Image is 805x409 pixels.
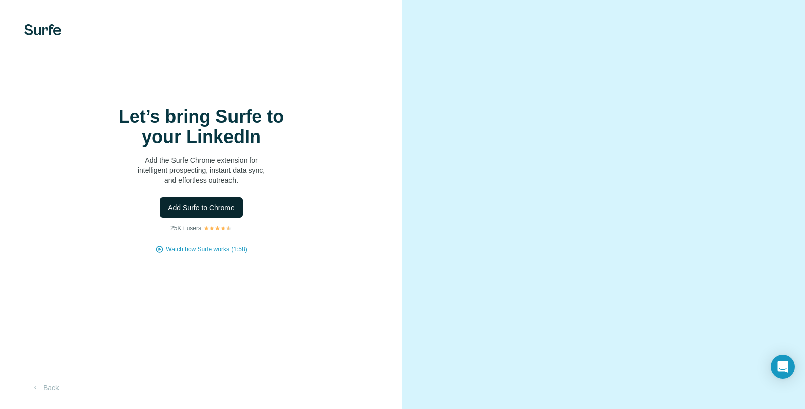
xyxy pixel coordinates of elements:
[771,355,795,379] div: Open Intercom Messenger
[24,24,61,35] img: Surfe's logo
[160,197,243,218] button: Add Surfe to Chrome
[168,202,235,213] span: Add Surfe to Chrome
[100,107,302,147] h1: Let’s bring Surfe to your LinkedIn
[100,155,302,185] p: Add the Surfe Chrome extension for intelligent prospecting, instant data sync, and effortless out...
[24,379,66,397] button: Back
[203,225,232,231] img: Rating Stars
[166,245,247,254] button: Watch how Surfe works (1:58)
[170,224,201,233] p: 25K+ users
